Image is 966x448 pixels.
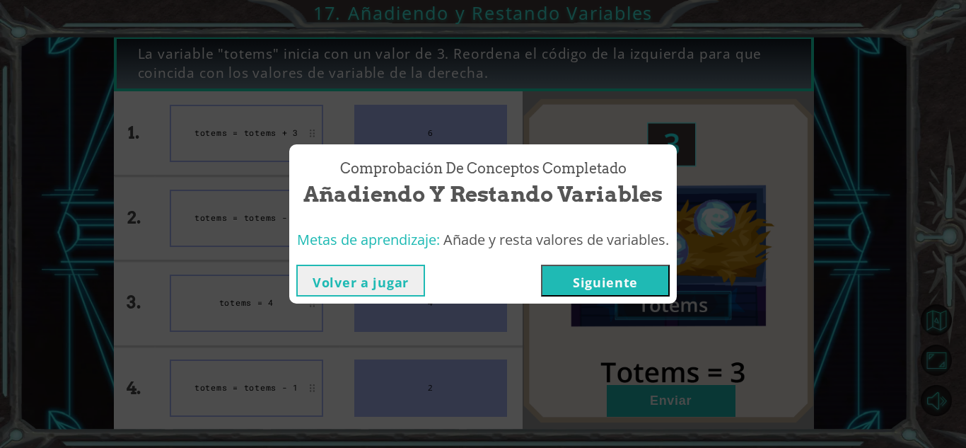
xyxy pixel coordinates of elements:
span: Metas de aprendizaje: [297,230,440,249]
button: Volver a jugar [296,265,425,297]
span: Añade y resta valores de variables. [443,230,669,249]
span: Comprobación de conceptos Completado [340,159,627,179]
span: Añadiendo y Restando Variables [303,179,663,209]
button: Siguiente [541,265,670,297]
